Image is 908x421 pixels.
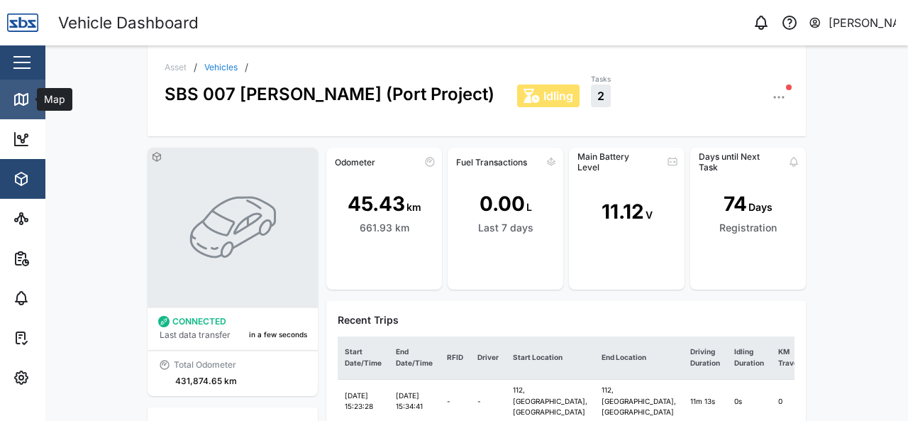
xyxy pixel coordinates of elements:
div: Registration [719,220,777,236]
div: 431,874.65 km [175,375,237,388]
img: Main Logo [7,7,38,38]
div: 45.43 [348,189,405,219]
th: Idling Duration [727,337,771,380]
div: Total Odometer [174,359,236,372]
div: Sites [37,211,71,226]
div: Dashboard [37,131,101,147]
div: Tasks [37,330,76,346]
div: Vehicle Dashboard [58,11,199,35]
div: CONNECTED [172,315,226,329]
div: SBS 007 [PERSON_NAME] (Port Project) [165,72,494,107]
div: 661.93 km [360,220,409,236]
th: Start Date/Time [338,337,389,380]
div: Fuel Transactions [456,157,527,168]
div: Days until Next Task [699,151,773,173]
div: Days [748,199,773,215]
div: V [646,207,653,223]
div: Reports [37,251,85,266]
div: L [526,199,532,215]
div: in a few seconds [249,329,307,341]
div: Last data transfer [160,329,231,342]
div: 11.12 [602,197,644,227]
div: / [245,62,248,72]
th: RFID [440,337,470,380]
div: Tasks [591,74,611,85]
th: Driver [470,337,506,380]
th: Start Location [506,337,594,380]
div: Recent Trips [338,312,794,328]
div: Map [37,92,69,107]
span: Idling [543,89,573,102]
div: Asset [165,63,187,72]
div: [PERSON_NAME] [829,14,897,32]
div: km [406,199,421,215]
div: Settings [37,370,87,386]
div: Odometer [335,157,375,168]
div: Assets [37,171,81,187]
div: 0.00 [480,189,525,219]
th: Driving Duration [683,337,727,380]
span: 2 [597,89,604,102]
div: Last 7 days [478,220,533,236]
img: VEHICLE photo [187,182,278,273]
a: Tasks2 [591,74,611,108]
th: End Location [594,337,683,380]
th: End Date/Time [389,337,440,380]
button: [PERSON_NAME] [808,13,897,33]
th: KM Travelled [771,337,818,380]
div: / [194,62,197,72]
div: Main Battery Level [577,151,652,173]
div: 74 [724,189,747,219]
a: Vehicles [204,63,238,72]
div: Alarms [37,290,81,306]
